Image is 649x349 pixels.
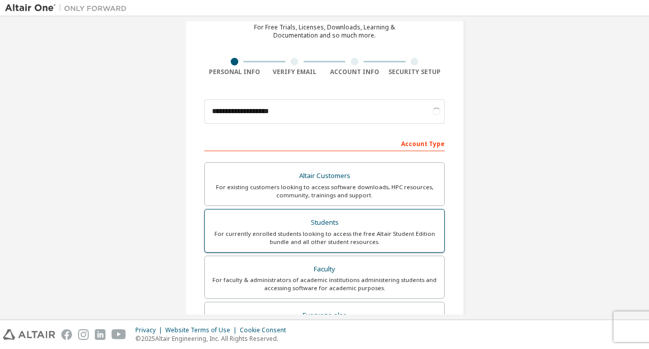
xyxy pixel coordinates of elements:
[5,3,132,13] img: Altair One
[95,329,105,340] img: linkedin.svg
[112,329,126,340] img: youtube.svg
[385,68,445,76] div: Security Setup
[165,326,240,334] div: Website Terms of Use
[135,334,292,343] p: © 2025 Altair Engineering, Inc. All Rights Reserved.
[211,183,438,199] div: For existing customers looking to access software downloads, HPC resources, community, trainings ...
[211,216,438,230] div: Students
[240,326,292,334] div: Cookie Consent
[211,276,438,292] div: For faculty & administrators of academic institutions administering students and accessing softwa...
[204,135,445,151] div: Account Type
[135,326,165,334] div: Privacy
[204,68,265,76] div: Personal Info
[324,68,385,76] div: Account Info
[3,329,55,340] img: altair_logo.svg
[211,169,438,183] div: Altair Customers
[78,329,89,340] img: instagram.svg
[211,308,438,323] div: Everyone else
[265,68,325,76] div: Verify Email
[254,23,395,40] div: For Free Trials, Licenses, Downloads, Learning & Documentation and so much more.
[211,230,438,246] div: For currently enrolled students looking to access the free Altair Student Edition bundle and all ...
[211,262,438,276] div: Faculty
[61,329,72,340] img: facebook.svg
